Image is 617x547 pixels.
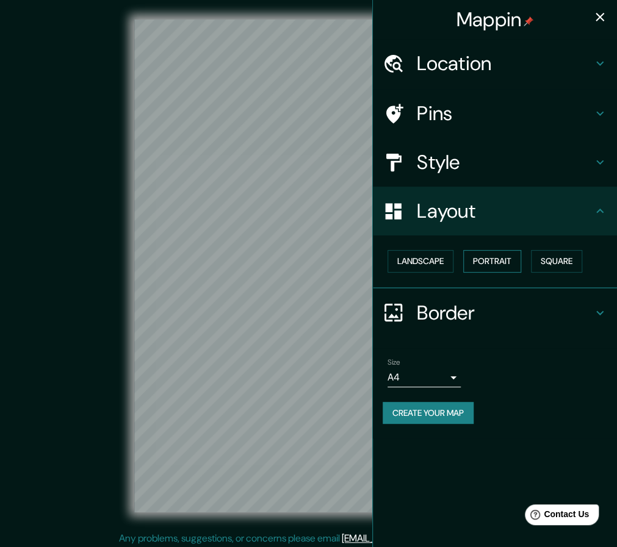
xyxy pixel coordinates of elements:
button: Square [531,250,582,273]
div: Location [373,39,617,88]
h4: Style [417,150,593,174]
h4: Border [417,301,593,325]
iframe: Help widget launcher [508,499,604,534]
div: Pins [373,89,617,138]
canvas: Map [134,20,483,512]
img: pin-icon.png [524,16,533,26]
div: A4 [388,368,461,387]
button: Portrait [463,250,521,273]
h4: Mappin [456,7,534,32]
div: Style [373,138,617,187]
div: Border [373,288,617,337]
h4: Layout [417,199,593,223]
h4: Pins [417,101,593,126]
button: Landscape [388,250,453,273]
h4: Location [417,51,593,76]
p: Any problems, suggestions, or concerns please email . [119,531,494,546]
label: Size [388,357,400,367]
button: Create your map [383,402,474,424]
a: [EMAIL_ADDRESS][DOMAIN_NAME] [342,532,493,545]
div: Layout [373,187,617,235]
